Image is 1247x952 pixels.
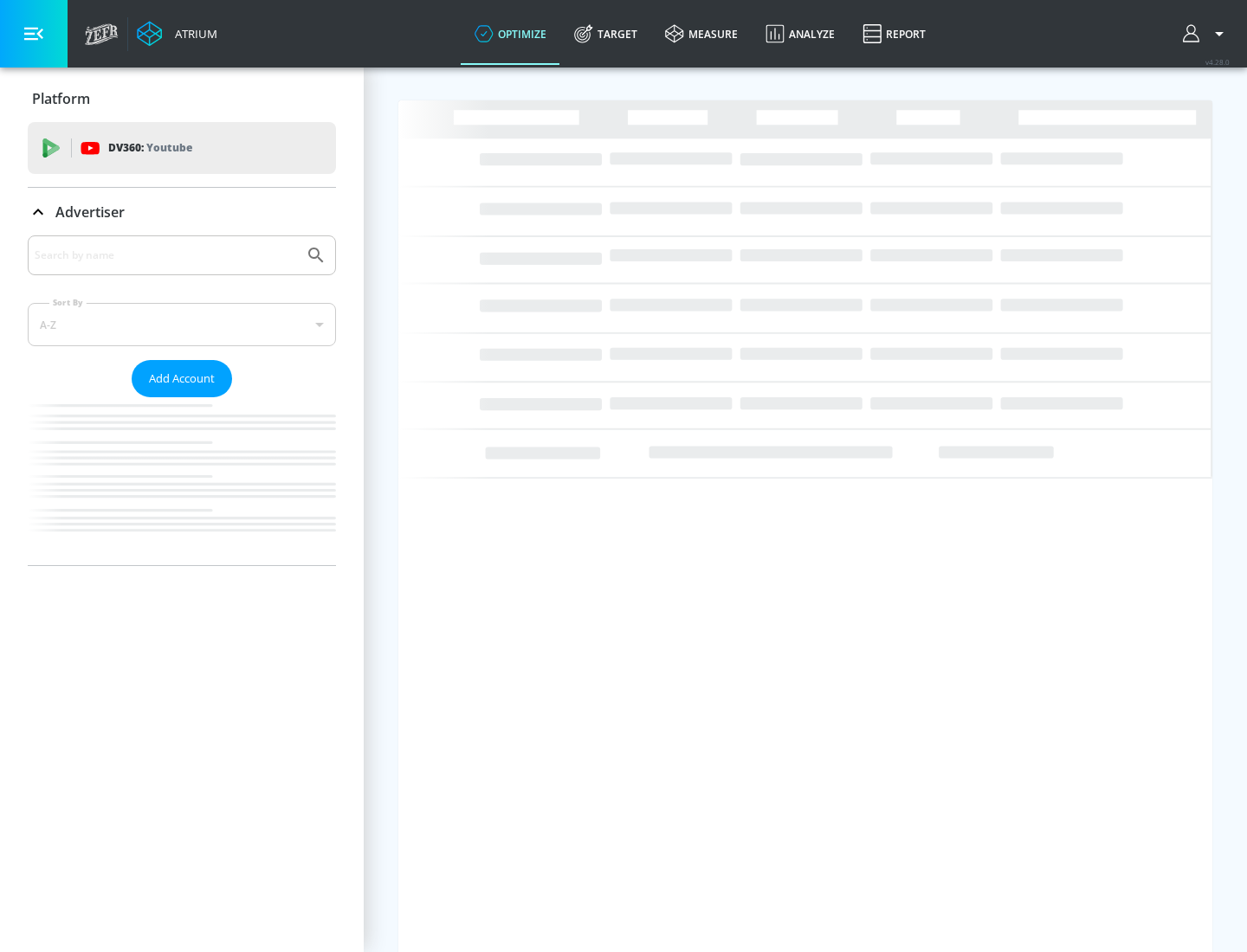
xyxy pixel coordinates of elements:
div: Platform [28,74,336,123]
div: DV360: Youtube [28,122,336,174]
button: Add Account [132,360,232,397]
label: Sort By [49,297,87,308]
div: A-Z [28,303,336,346]
a: measure [651,3,752,65]
span: v 4.28.0 [1205,57,1230,67]
a: Report [849,3,940,65]
p: Advertiser [55,203,125,222]
div: Atrium [168,26,217,42]
a: Target [560,3,651,65]
p: Youtube [146,138,192,157]
div: Advertiser [28,188,336,236]
a: Atrium [137,21,217,47]
nav: list of Advertiser [28,397,336,565]
p: Platform [32,89,90,108]
a: Analyze [752,3,849,65]
p: DV360: [108,138,192,158]
input: Search by name [35,244,297,267]
span: Add Account [149,369,215,389]
div: Advertiser [28,235,336,565]
a: optimize [461,3,560,65]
